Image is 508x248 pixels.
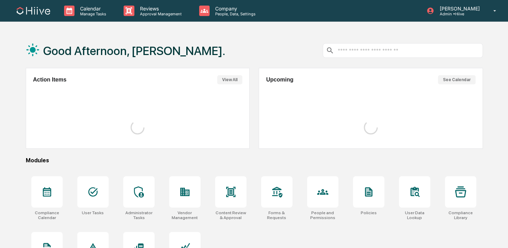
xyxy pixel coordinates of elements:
[31,210,63,220] div: Compliance Calendar
[361,210,377,215] div: Policies
[399,210,430,220] div: User Data Lookup
[134,6,185,11] p: Reviews
[215,210,247,220] div: Content Review & Approval
[217,75,242,84] button: View All
[445,210,476,220] div: Compliance Library
[82,210,104,215] div: User Tasks
[210,6,259,11] p: Company
[261,210,292,220] div: Forms & Requests
[17,7,50,15] img: logo
[169,210,201,220] div: Vendor Management
[307,210,338,220] div: People and Permissions
[26,157,483,164] div: Modules
[438,75,476,84] button: See Calendar
[75,11,110,16] p: Manage Tasks
[266,77,293,83] h2: Upcoming
[43,44,225,58] h1: Good Afternoon, [PERSON_NAME].
[33,77,67,83] h2: Action Items
[434,6,483,11] p: [PERSON_NAME]
[210,11,259,16] p: People, Data, Settings
[434,11,483,16] p: Admin • Hiive
[75,6,110,11] p: Calendar
[123,210,155,220] div: Administrator Tasks
[134,11,185,16] p: Approval Management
